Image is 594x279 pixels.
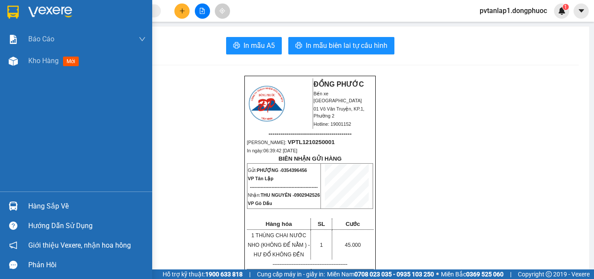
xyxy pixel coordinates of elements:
[3,56,90,61] span: [PERSON_NAME]:
[9,241,17,249] span: notification
[9,57,18,66] img: warehouse-icon
[247,84,286,123] img: logo
[19,63,53,68] span: 06:39:42 [DATE]
[244,40,275,51] span: In mẫu A5
[233,42,240,50] span: printer
[63,57,79,66] span: mới
[577,7,585,15] span: caret-down
[248,168,307,173] span: Gửi:
[295,42,302,50] span: printer
[9,261,17,269] span: message
[436,272,439,276] span: ⚪️
[317,221,325,227] span: SL
[354,271,434,278] strong: 0708 023 035 - 0935 103 250
[248,192,320,198] span: Nhận:
[574,3,589,19] button: caret-down
[346,221,360,227] span: Cước
[564,4,567,10] span: 1
[9,222,17,230] span: question-circle
[248,201,272,206] span: VP Gò Dầu
[28,259,146,272] div: Phản hồi
[281,168,307,173] span: 0354396456
[69,39,107,44] span: Hotline: 19001152
[264,148,297,153] span: 06:39:42 [DATE]
[247,148,297,153] span: In ngày:
[215,3,230,19] button: aim
[226,37,282,54] button: printerIn mẫu A5
[441,269,504,279] span: Miền Bắc
[3,5,42,44] img: logo
[558,7,566,15] img: icon-new-feature
[345,242,361,248] span: 45.000
[195,3,210,19] button: file-add
[69,5,119,12] strong: ĐỒNG PHƯỚC
[199,8,205,14] span: file-add
[546,271,552,277] span: copyright
[28,57,59,65] span: Kho hàng
[278,155,341,162] strong: BIÊN NHẬN GỬI HÀNG
[28,240,131,251] span: Giới thiệu Vexere, nhận hoa hồng
[254,252,304,258] span: HƯ ĐỔ KHÔNG ĐỀN
[28,34,54,44] span: Báo cáo
[510,269,511,279] span: |
[327,269,434,279] span: Miền Nam
[23,47,107,54] span: -----------------------------------------
[288,37,394,54] button: printerIn mẫu biên lai tự cấu hình
[266,221,292,227] span: Hàng hóa
[69,26,120,37] span: 01 Võ Văn Truyện, KP.1, Phường 2
[314,81,364,88] strong: ĐỒNG PHƯỚC
[248,232,310,258] span: 1 THÙNG CHAI NƯỚC NHO (KHÔNG ĐỂ NẰM ) -
[314,106,364,118] span: 01 Võ Văn Truyện, KP.1, Phường 2
[205,271,243,278] strong: 1900 633 818
[294,192,320,198] span: 0902942526
[248,176,274,181] span: VP Tân Lập
[163,269,243,279] span: Hỗ trợ kỹ thuật:
[320,242,323,248] span: 1
[287,139,334,145] span: VPTL1210250001
[314,91,362,103] span: Bến xe [GEOGRAPHIC_DATA]
[473,5,554,16] span: pvtanlap1.dongphuoc
[257,269,325,279] span: Cung cấp máy in - giấy in:
[257,168,307,173] span: PHƯỢNG -
[268,130,351,137] span: -----------------------------------------
[9,202,18,211] img: warehouse-icon
[28,200,146,213] div: Hàng sắp về
[9,35,18,44] img: solution-icon
[69,14,117,25] span: Bến xe [GEOGRAPHIC_DATA]
[28,219,146,232] div: Hướng dẫn sử dụng
[219,8,225,14] span: aim
[7,6,19,19] img: logo-vxr
[260,192,320,198] span: THU NGUYÊN -
[174,3,190,19] button: plus
[314,121,351,127] span: Hotline: 19001152
[563,4,569,10] sup: 1
[139,36,146,43] span: down
[43,55,90,62] span: VPTL1210250001
[3,63,53,68] span: In ngày:
[306,40,387,51] span: In mẫu biên lai tự cấu hình
[250,184,318,189] span: --------------------------------------------
[249,269,250,279] span: |
[247,140,335,145] span: [PERSON_NAME]:
[247,261,373,268] p: -------------------------------------------
[179,8,185,14] span: plus
[466,271,504,278] strong: 0369 525 060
